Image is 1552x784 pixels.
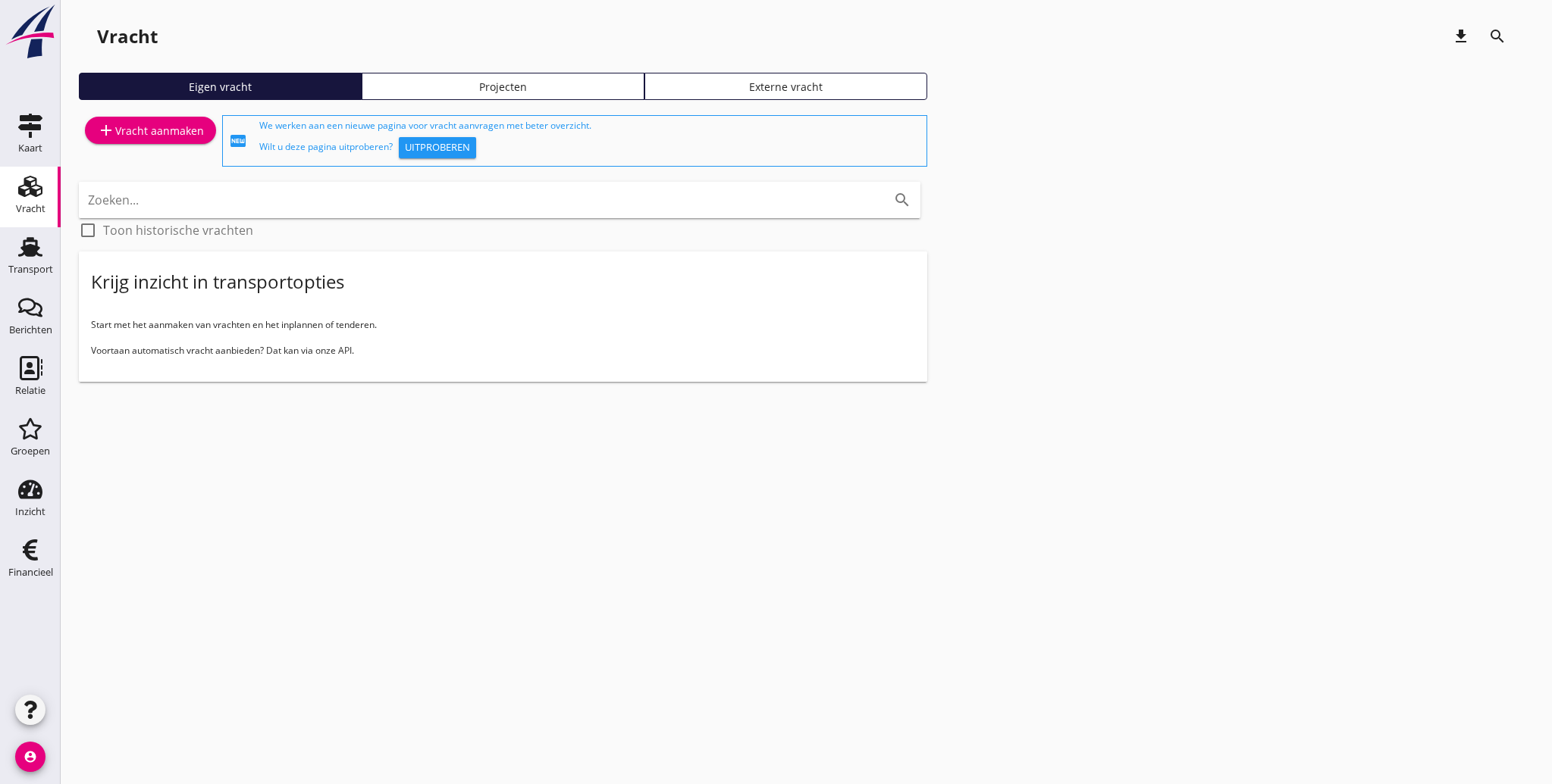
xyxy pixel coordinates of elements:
[79,73,362,100] a: Eigen vracht
[18,143,42,153] div: Kaart
[405,140,470,155] div: Uitproberen
[9,325,52,335] div: Berichten
[651,79,920,95] div: Externe vracht
[644,73,927,100] a: Externe vracht
[88,188,869,212] input: Zoeken...
[15,386,45,395] div: Relatie
[259,119,920,163] div: We werken aan een nieuwe pagina voor vracht aanvragen met beter overzicht. Wilt u deze pagina uit...
[8,567,53,577] div: Financieel
[97,121,204,139] div: Vracht aanmaken
[893,191,911,209] i: search
[97,121,115,139] i: add
[85,117,216,144] a: Vracht aanmaken
[1452,27,1470,45] i: download
[8,264,53,274] div: Transport
[362,73,644,100] a: Projecten
[16,204,45,214] div: Vracht
[91,270,344,294] div: Krijg inzicht in transportopties
[399,137,476,158] button: Uitproberen
[1488,27,1507,45] i: search
[11,446,50,456] div: Groepen
[97,24,158,48] div: Vracht
[229,132,247,150] i: fiber_new
[15,507,45,517] div: Inzicht
[86,79,355,95] div: Eigen vracht
[368,79,638,95] div: Projecten
[103,223,253,238] label: Toon historische vrachten
[15,742,45,772] i: account_circle
[91,344,915,358] p: Voortaan automatisch vracht aanbieden? Dat kan via onze API.
[91,318,915,332] p: Start met het aanmaken van vrachten en het inplannen of tenderen.
[3,4,58,60] img: logo-small.a267ee39.svg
